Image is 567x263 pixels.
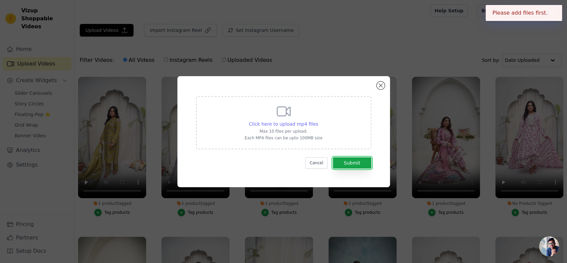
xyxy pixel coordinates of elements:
[333,157,371,169] button: Submit
[249,121,318,127] span: Click here to upload mp4 files
[244,135,322,141] p: Each MP4 files can be upto 100MB size
[486,5,562,21] div: Please add files first.
[548,9,555,17] button: Close
[305,157,328,169] button: Cancel
[539,236,559,256] div: Open chat
[244,129,322,134] p: Max 10 files per upload.
[377,81,385,89] button: Close modal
